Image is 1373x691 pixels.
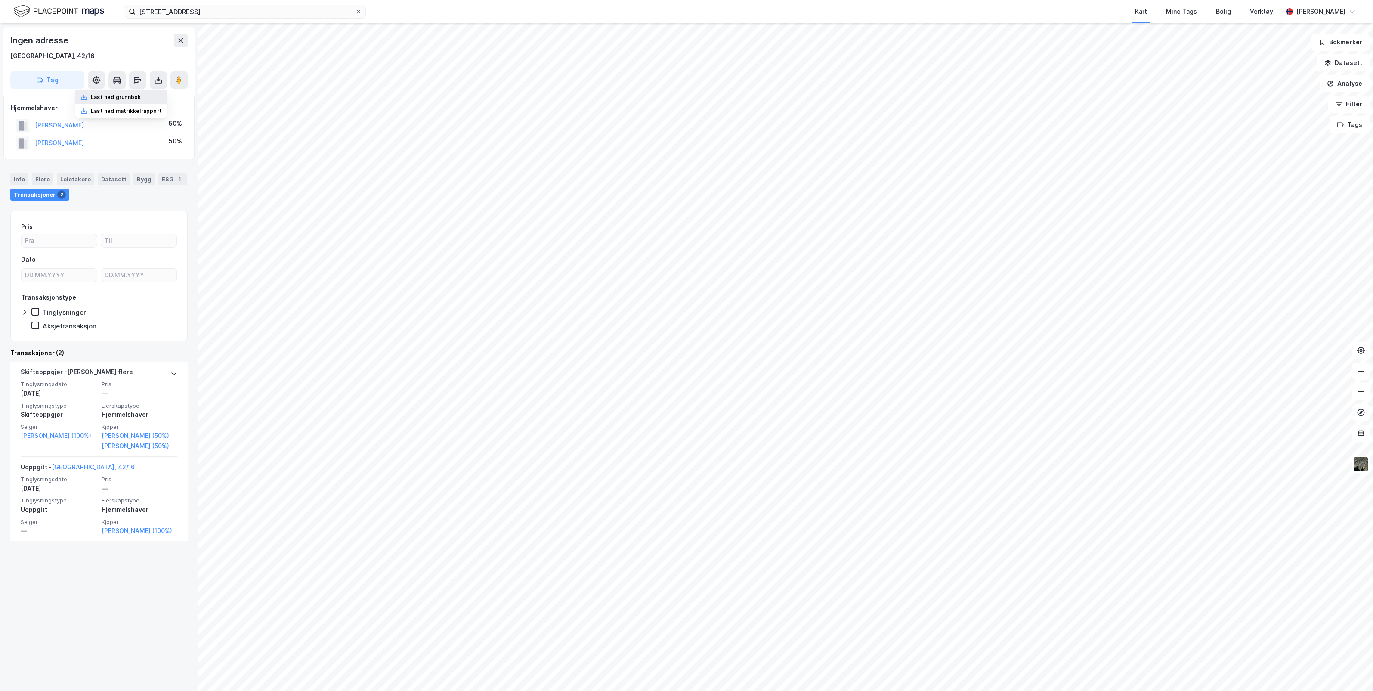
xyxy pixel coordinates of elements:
[21,431,96,441] a: [PERSON_NAME] (100%)
[136,5,355,18] input: Søk på adresse, matrikkel, gårdeiere, leietakere eller personer
[101,269,176,282] input: DD.MM.YYYY
[169,118,182,129] div: 50%
[10,189,69,201] div: Transaksjoner
[57,173,94,185] div: Leietakere
[10,348,188,358] div: Transaksjoner (2)
[102,483,177,494] div: —
[21,402,96,409] span: Tinglysningstype
[101,234,176,247] input: Til
[21,381,96,388] span: Tinglysningsdato
[102,441,177,451] a: [PERSON_NAME] (50%)
[169,136,182,146] div: 50%
[1216,6,1231,17] div: Bolig
[1166,6,1197,17] div: Mine Tags
[10,173,28,185] div: Info
[21,476,96,483] span: Tinglysningsdato
[21,254,36,265] div: Dato
[102,431,177,441] a: [PERSON_NAME] (50%),
[133,173,155,185] div: Bygg
[10,51,95,61] div: [GEOGRAPHIC_DATA], 42/16
[1311,34,1370,51] button: Bokmerker
[21,526,96,536] div: —
[52,463,135,471] a: [GEOGRAPHIC_DATA], 42/16
[102,518,177,526] span: Kjøper
[175,175,184,183] div: 1
[158,173,187,185] div: ESG
[1296,6,1345,17] div: [PERSON_NAME]
[57,190,66,199] div: 2
[1353,456,1369,472] img: 9k=
[22,269,97,282] input: DD.MM.YYYY
[14,4,104,19] img: logo.f888ab2527a4732fd821a326f86c7f29.svg
[21,505,96,515] div: Uoppgitt
[102,476,177,483] span: Pris
[21,462,135,476] div: Uoppgitt -
[102,497,177,504] span: Eierskapstype
[21,518,96,526] span: Selger
[21,222,33,232] div: Pris
[1135,6,1147,17] div: Kart
[91,108,162,115] div: Last ned matrikkelrapport
[1330,650,1373,691] iframe: Chat Widget
[102,381,177,388] span: Pris
[1250,6,1273,17] div: Verktøy
[91,94,141,101] div: Last ned grunnbok
[98,173,130,185] div: Datasett
[102,423,177,431] span: Kjøper
[102,526,177,536] a: [PERSON_NAME] (100%)
[21,423,96,431] span: Selger
[102,409,177,420] div: Hjemmelshaver
[21,409,96,420] div: Skifteoppgjør
[1330,116,1370,133] button: Tags
[1317,54,1370,71] button: Datasett
[22,234,97,247] input: Fra
[10,34,70,47] div: Ingen adresse
[21,497,96,504] span: Tinglysningstype
[1320,75,1370,92] button: Analyse
[102,388,177,399] div: —
[21,292,76,303] div: Transaksjonstype
[32,173,53,185] div: Eiere
[102,402,177,409] span: Eierskapstype
[21,483,96,494] div: [DATE]
[11,103,187,113] div: Hjemmelshaver
[1328,96,1370,113] button: Filter
[21,367,133,381] div: Skifteoppgjør - [PERSON_NAME] flere
[43,322,96,330] div: Aksjetransaksjon
[10,71,84,89] button: Tag
[21,388,96,399] div: [DATE]
[102,505,177,515] div: Hjemmelshaver
[43,308,86,316] div: Tinglysninger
